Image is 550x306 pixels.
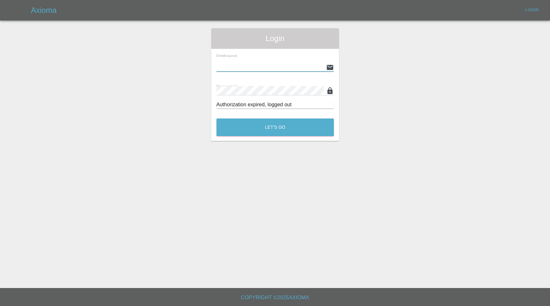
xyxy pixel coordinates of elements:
a: Login [522,5,542,15]
h5: Axioma [31,5,57,15]
span: Email [216,54,237,57]
div: Authorization expired, logged out [216,101,334,109]
small: (required) [236,85,252,89]
span: Login [216,33,334,44]
h6: Copyright © 2025 Axioma [5,293,545,302]
button: Let's Go [216,118,334,136]
span: Password [216,84,252,89]
small: (required) [225,55,237,57]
